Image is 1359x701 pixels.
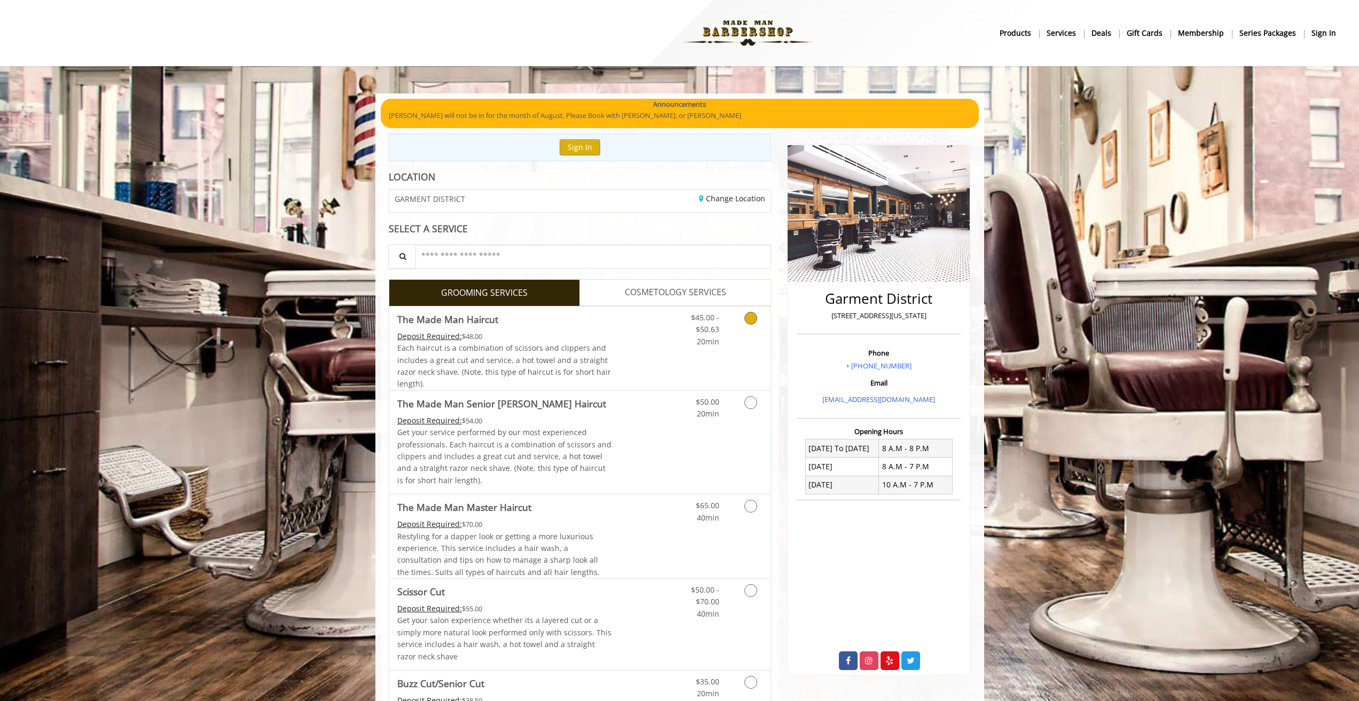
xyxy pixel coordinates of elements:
[697,688,719,698] span: 20min
[1084,25,1119,41] a: DealsDeals
[696,676,719,687] span: $35.00
[389,110,971,121] p: [PERSON_NAME] will not be in for the month of August. Please Book with [PERSON_NAME], or [PERSON_...
[1232,25,1304,41] a: Series packagesSeries packages
[397,312,498,327] b: The Made Man Haircut
[397,396,606,411] b: The Made Man Senior [PERSON_NAME] Haircut
[697,609,719,619] span: 40min
[397,427,612,486] p: Get your service performed by our most experienced professionals. Each haircut is a combination o...
[697,408,719,419] span: 20min
[846,361,912,371] a: + [PHONE_NUMBER]
[696,397,719,407] span: $50.00
[397,331,462,341] span: This service needs some Advance to be paid before we block your appointment
[397,676,484,691] b: Buzz Cut/Senior Cut
[879,476,953,494] td: 10 A.M - 7 P.M
[388,245,416,269] button: Service Search
[1127,27,1162,39] b: gift cards
[395,195,465,203] span: GARMENT DISTRICT
[397,500,531,515] b: The Made Man Master Haircut
[397,603,462,613] span: This service needs some Advance to be paid before we block your appointment
[389,170,435,183] b: LOCATION
[1039,25,1084,41] a: ServicesServices
[879,439,953,458] td: 8 A.M - 8 P.M
[879,458,953,476] td: 8 A.M - 7 P.M
[674,4,821,62] img: Made Man Barbershop logo
[697,513,719,523] span: 40min
[560,139,600,155] button: Sign In
[805,458,879,476] td: [DATE]
[1178,27,1224,39] b: Membership
[992,25,1039,41] a: Productsproducts
[397,415,612,427] div: $54.00
[697,336,719,346] span: 20min
[797,428,961,435] h3: Opening Hours
[653,99,706,110] b: Announcements
[397,415,462,426] span: This service needs some Advance to be paid before we block your appointment
[1047,27,1076,39] b: Services
[1304,25,1344,41] a: sign insign in
[397,603,612,615] div: $55.00
[799,379,958,387] h3: Email
[799,291,958,306] h2: Garment District
[1000,27,1031,39] b: products
[691,312,719,334] span: $45.00 - $50.63
[625,286,726,300] span: COSMETOLOGY SERVICES
[1119,25,1171,41] a: Gift cardsgift cards
[397,615,612,663] p: Get your salon experience whether its a layered cut or a simply more natural look performed only ...
[1171,25,1232,41] a: MembershipMembership
[397,330,612,342] div: $48.00
[805,439,879,458] td: [DATE] To [DATE]
[397,343,611,389] span: Each haircut is a combination of scissors and clippers and includes a great cut and service, a ho...
[397,584,445,599] b: Scissor Cut
[1311,27,1336,39] b: sign in
[805,476,879,494] td: [DATE]
[699,193,765,203] a: Change Location
[397,519,462,529] span: This service needs some Advance to be paid before we block your appointment
[799,310,958,321] p: [STREET_ADDRESS][US_STATE]
[696,500,719,510] span: $65.00
[691,585,719,607] span: $50.00 - $70.00
[441,286,528,300] span: GROOMING SERVICES
[1239,27,1296,39] b: Series packages
[1091,27,1111,39] b: Deals
[822,395,935,404] a: [EMAIL_ADDRESS][DOMAIN_NAME]
[389,224,772,234] div: SELECT A SERVICE
[397,518,612,530] div: $70.00
[397,531,600,577] span: Restyling for a dapper look or getting a more luxurious experience. This service includes a hair ...
[799,349,958,357] h3: Phone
